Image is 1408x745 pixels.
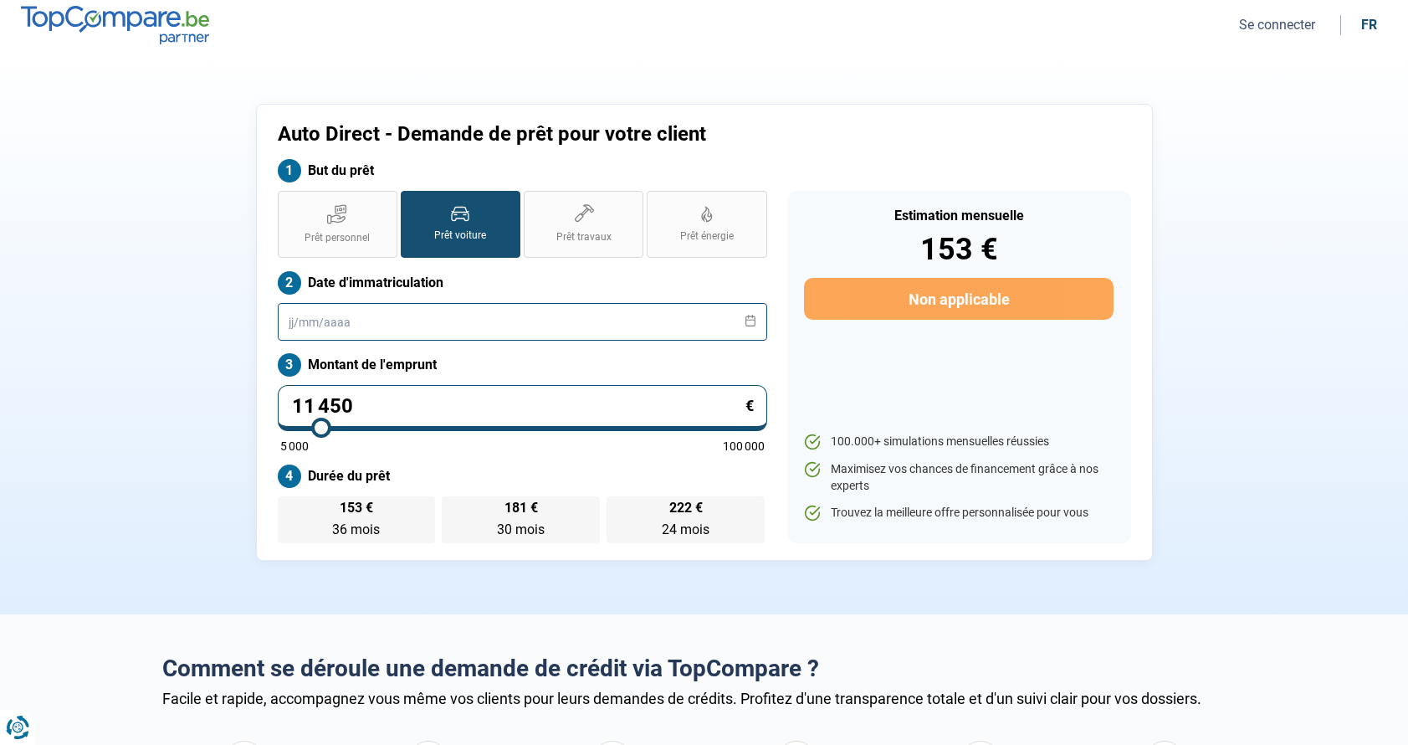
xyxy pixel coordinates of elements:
[278,271,767,295] label: Date d'immatriculation
[1361,17,1377,33] div: fr
[21,6,209,44] img: TopCompare.be
[745,398,754,414] span: €
[804,209,1113,223] div: Estimation mensuelle
[504,501,538,515] span: 181 €
[723,440,765,452] span: 100 000
[280,440,309,452] span: 5 000
[434,229,486,243] span: Prêt voiture
[162,690,1247,707] div: Facile et rapide, accompagnez vous même vos clients pour leurs demandes de crédits. Profitez d'un...
[804,434,1113,450] li: 100.000+ simulations mensuelles réussies
[804,234,1113,265] div: 153 €
[662,521,709,537] span: 24 mois
[278,303,767,341] input: jj/mm/aaaa
[278,159,767,182] label: But du prêt
[162,655,1247,683] h2: Comment se déroule une demande de crédit via TopCompare ?
[804,505,1113,521] li: Trouvez la meilleure offre personnalisée pour vous
[278,122,913,146] h1: Auto Direct - Demande de prêt pour votre client
[497,521,545,537] span: 30 mois
[340,501,373,515] span: 153 €
[556,230,612,244] span: Prêt travaux
[278,465,767,488] label: Durée du prêt
[332,521,380,537] span: 36 mois
[305,231,370,245] span: Prêt personnel
[804,278,1113,320] button: Non applicable
[804,461,1113,494] li: Maximisez vos chances de financement grâce à nos experts
[680,229,734,244] span: Prêt énergie
[669,501,703,515] span: 222 €
[1234,16,1320,33] button: Se connecter
[278,353,767,377] label: Montant de l'emprunt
